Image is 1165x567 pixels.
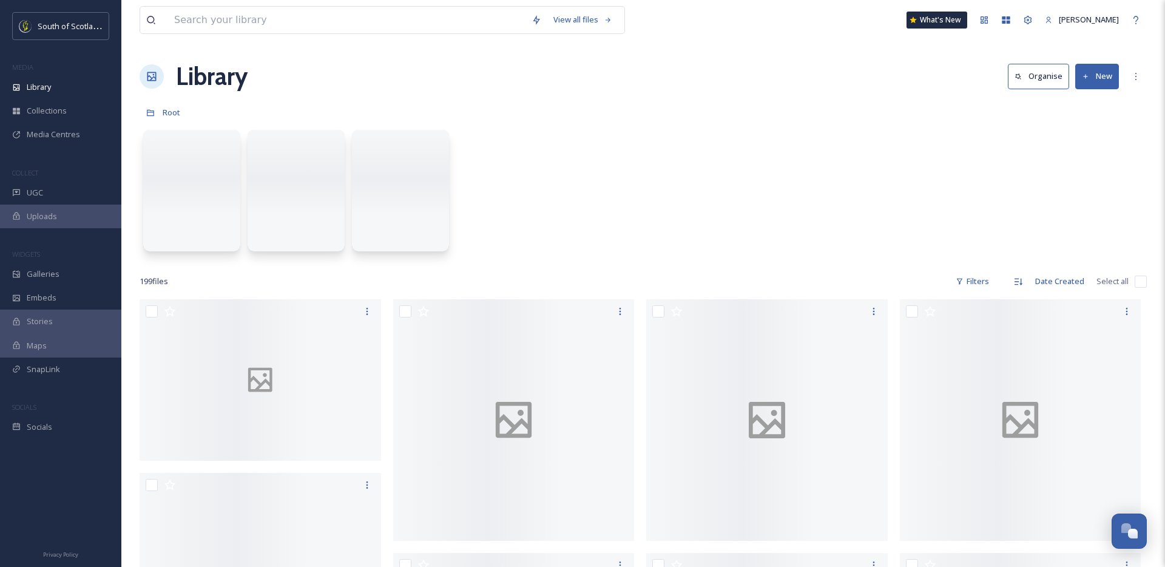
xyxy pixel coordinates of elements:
span: Library [27,81,51,93]
a: Organise [1008,64,1075,89]
a: Root [163,105,180,120]
a: Library [176,58,248,95]
span: Select all [1096,276,1129,287]
a: What's New [907,12,967,29]
span: Collections [27,105,67,117]
span: SnapLink [27,364,60,375]
span: Socials [27,421,52,433]
span: SOCIALS [12,402,36,412]
a: [PERSON_NAME] [1039,8,1125,32]
input: Search your library [168,7,525,33]
button: New [1075,64,1119,89]
span: Uploads [27,211,57,222]
span: 199 file s [140,276,168,287]
a: View all files [547,8,618,32]
span: MEDIA [12,63,33,72]
button: Organise [1008,64,1069,89]
span: UGC [27,187,43,199]
button: Open Chat [1112,514,1147,549]
span: Maps [27,340,47,351]
span: Stories [27,316,53,327]
span: Media Centres [27,129,80,140]
span: COLLECT [12,168,38,177]
span: [PERSON_NAME] [1059,14,1119,25]
div: Date Created [1029,270,1090,293]
a: Privacy Policy [43,546,78,561]
span: Privacy Policy [43,551,78,559]
span: WIDGETS [12,250,40,259]
span: Root [163,107,180,118]
span: Embeds [27,292,56,304]
span: Galleries [27,268,59,280]
img: images.jpeg [19,20,32,32]
div: Filters [950,270,995,293]
span: South of Scotland Destination Alliance [38,20,176,32]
